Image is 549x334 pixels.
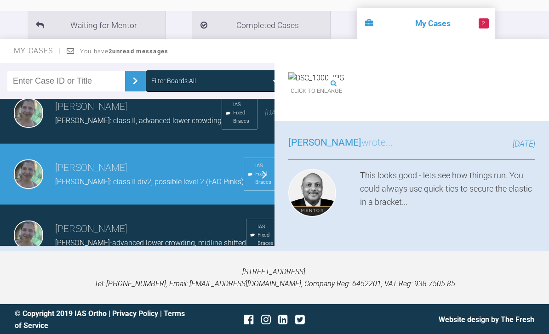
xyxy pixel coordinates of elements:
[288,72,344,84] img: DSC_1000.JPG
[14,221,43,250] img: Viktoria Zanna
[288,135,393,151] h3: wrote...
[151,76,196,86] div: Filter Boards: All
[288,169,336,217] img: Utpalendu Bose
[55,221,246,237] h3: [PERSON_NAME]
[7,71,125,91] input: Enter Case ID or Title
[288,84,344,98] span: Click to enlarge
[55,160,244,176] h3: [PERSON_NAME]
[255,162,275,187] span: IAS Fixed Braces
[479,18,489,28] span: 2
[128,74,143,88] img: chevronRight.28bd32b0.svg
[109,48,168,55] strong: 2 unread messages
[257,223,278,248] span: IAS Fixed Braces
[15,309,185,330] a: Terms of Service
[360,169,535,221] div: This looks good - lets see how things run. You could always use quick-ties to secure the elastic ...
[357,8,495,39] li: My Cases
[192,11,330,39] li: Completed Cases
[15,266,534,289] p: [STREET_ADDRESS]. Tel: [PHONE_NUMBER], Email: [EMAIL_ADDRESS][DOMAIN_NAME], Company Reg: 6452201,...
[439,315,534,324] a: Website design by The Fresh
[14,159,43,189] img: Viktoria Zanna
[55,116,222,125] span: [PERSON_NAME]: class II, advanced lower crowding
[233,101,253,125] span: IAS Fixed Braces
[80,48,169,55] span: You have
[265,108,286,117] span: [DATE]
[55,177,244,186] span: [PERSON_NAME]: class II div2, possible level 2 (FAO Pinks)
[28,11,166,39] li: Waiting for Mentor
[55,99,222,115] h3: [PERSON_NAME]
[14,98,43,128] img: Viktoria Zanna
[112,309,158,318] a: Privacy Policy
[15,308,188,331] div: © Copyright 2019 IAS Ortho | |
[55,238,246,247] span: [PERSON_NAME]-advanced lower crowding, midline shifted
[288,137,361,148] span: [PERSON_NAME]
[14,46,61,55] span: My Cases
[513,139,535,148] span: [DATE]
